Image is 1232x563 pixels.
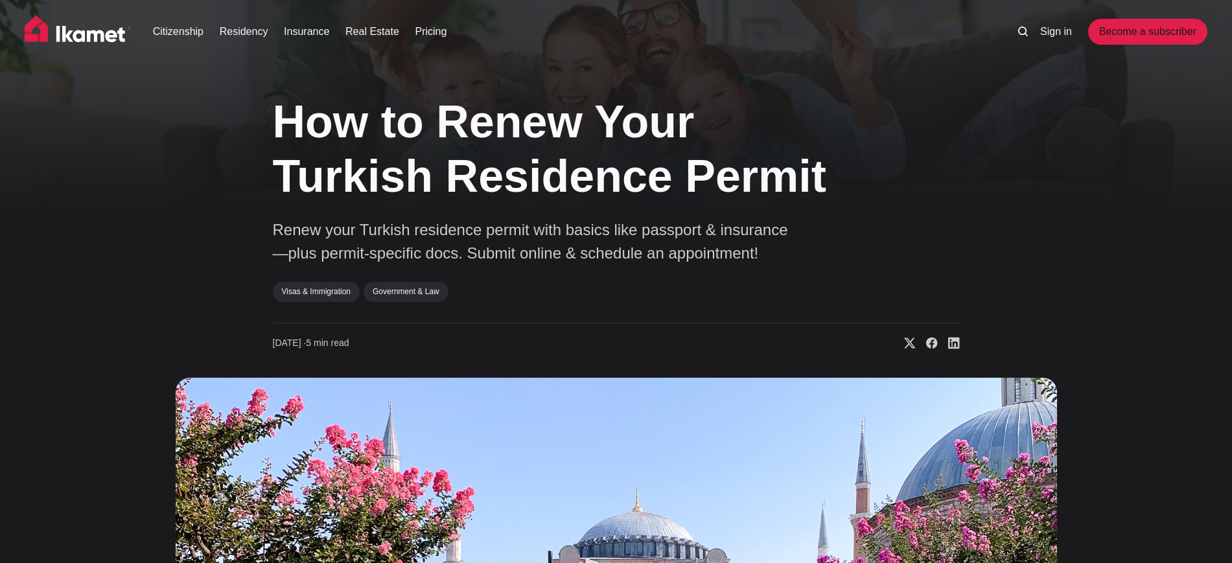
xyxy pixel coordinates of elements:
[273,218,791,265] p: Renew your Turkish residence permit with basics like passport & insurance—plus permit-specific do...
[894,337,916,350] a: Share on X
[273,338,307,348] span: [DATE] ∙
[220,24,268,40] a: Residency
[153,24,203,40] a: Citizenship
[364,282,448,301] a: Government & Law
[25,16,131,48] img: Ikamet home
[1040,24,1072,40] a: Sign in
[415,24,447,40] a: Pricing
[273,282,360,301] a: Visas & Immigration
[916,337,938,350] a: Share on Facebook
[284,24,329,40] a: Insurance
[345,24,399,40] a: Real Estate
[938,337,960,350] a: Share on Linkedin
[273,337,349,350] time: 5 min read
[1088,19,1207,45] a: Become a subscriber
[273,95,830,203] h1: How to Renew Your Turkish Residence Permit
